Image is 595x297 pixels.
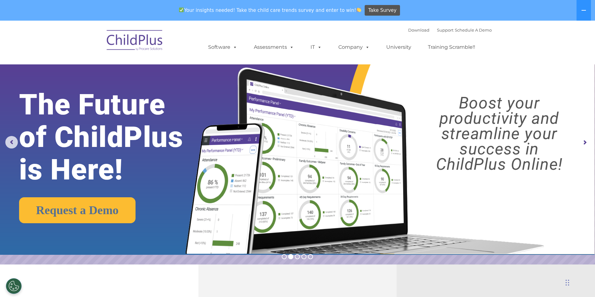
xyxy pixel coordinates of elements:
[87,67,114,72] span: Phone number
[368,5,397,16] span: Take Survey
[408,28,429,33] a: Download
[408,28,492,33] font: |
[455,28,492,33] a: Schedule A Demo
[365,5,400,16] a: Take Survey
[177,4,364,16] span: Your insights needed! Take the child care trends survey and enter to win!
[87,41,106,46] span: Last name
[304,41,328,53] a: IT
[202,41,244,53] a: Software
[437,28,454,33] a: Support
[493,229,595,297] iframe: Chat Widget
[356,8,361,12] img: 👏
[332,41,376,53] a: Company
[566,273,569,292] div: Drag
[248,41,300,53] a: Assessments
[179,8,184,12] img: ✅
[104,26,166,57] img: ChildPlus by Procare Solutions
[19,197,136,223] a: Request a Demo
[411,95,587,172] rs-layer: Boost your productivity and streamline your success in ChildPlus Online!
[19,88,209,186] rs-layer: The Future of ChildPlus is Here!
[6,278,22,294] button: Cookies Settings
[380,41,418,53] a: University
[422,41,481,53] a: Training Scramble!!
